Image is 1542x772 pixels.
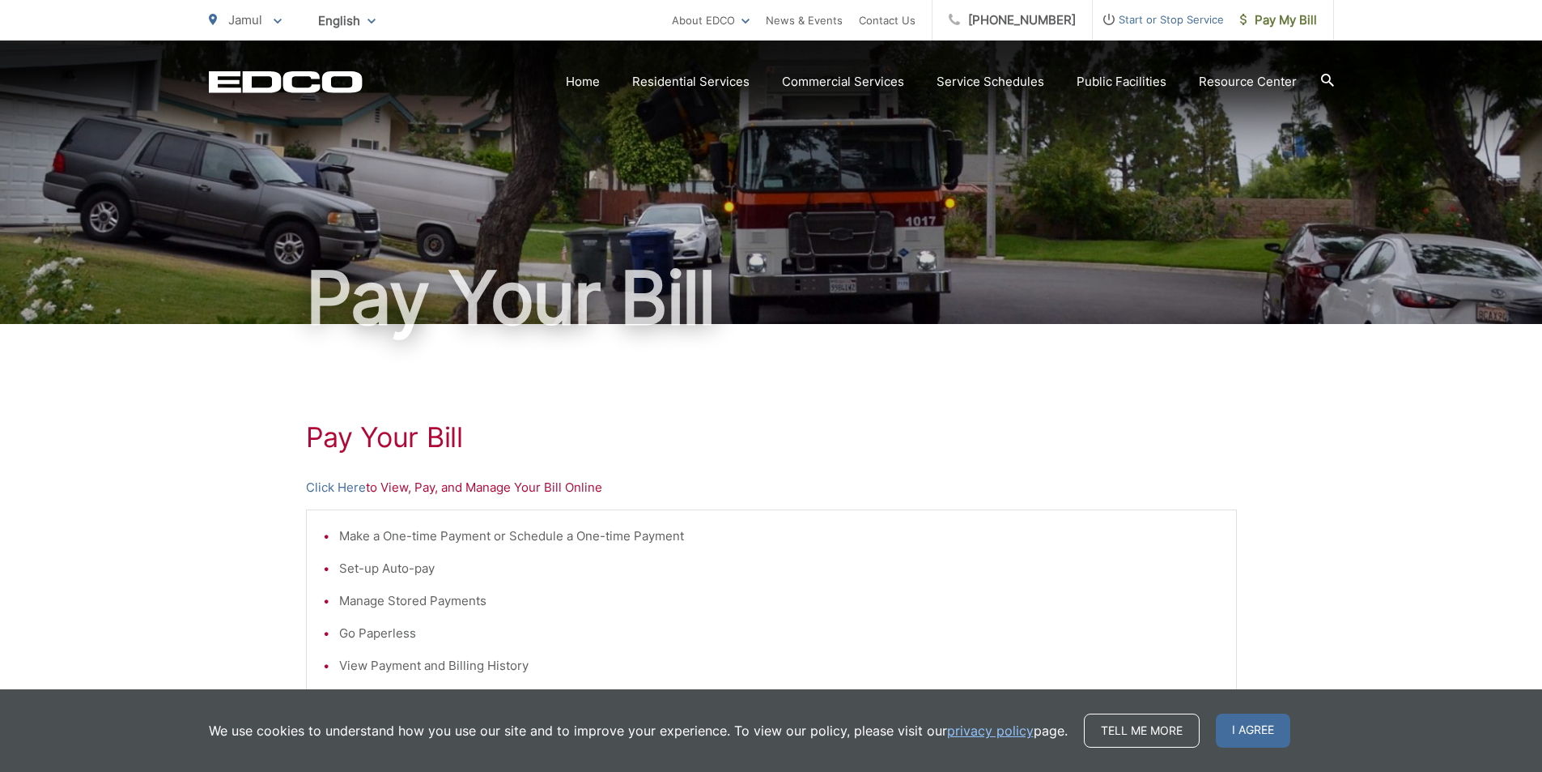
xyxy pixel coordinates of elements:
[339,591,1220,611] li: Manage Stored Payments
[566,72,600,92] a: Home
[306,421,1237,454] h1: Pay Your Bill
[209,258,1334,339] h1: Pay Your Bill
[339,656,1220,676] li: View Payment and Billing History
[1199,72,1297,92] a: Resource Center
[1077,72,1166,92] a: Public Facilities
[339,527,1220,546] li: Make a One-time Payment or Schedule a One-time Payment
[1084,714,1200,748] a: Tell me more
[306,478,1237,497] p: to View, Pay, and Manage Your Bill Online
[209,70,363,93] a: EDCD logo. Return to the homepage.
[306,6,388,35] span: English
[947,721,1034,740] a: privacy policy
[672,11,750,30] a: About EDCO
[632,72,750,92] a: Residential Services
[937,72,1044,92] a: Service Schedules
[766,11,843,30] a: News & Events
[339,624,1220,643] li: Go Paperless
[782,72,904,92] a: Commercial Services
[1216,714,1290,748] span: I agree
[339,559,1220,578] li: Set-up Auto-pay
[306,478,366,497] a: Click Here
[228,12,262,28] span: Jamul
[209,721,1068,740] p: We use cookies to understand how you use our site and to improve your experience. To view our pol...
[859,11,915,30] a: Contact Us
[1240,11,1317,30] span: Pay My Bill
